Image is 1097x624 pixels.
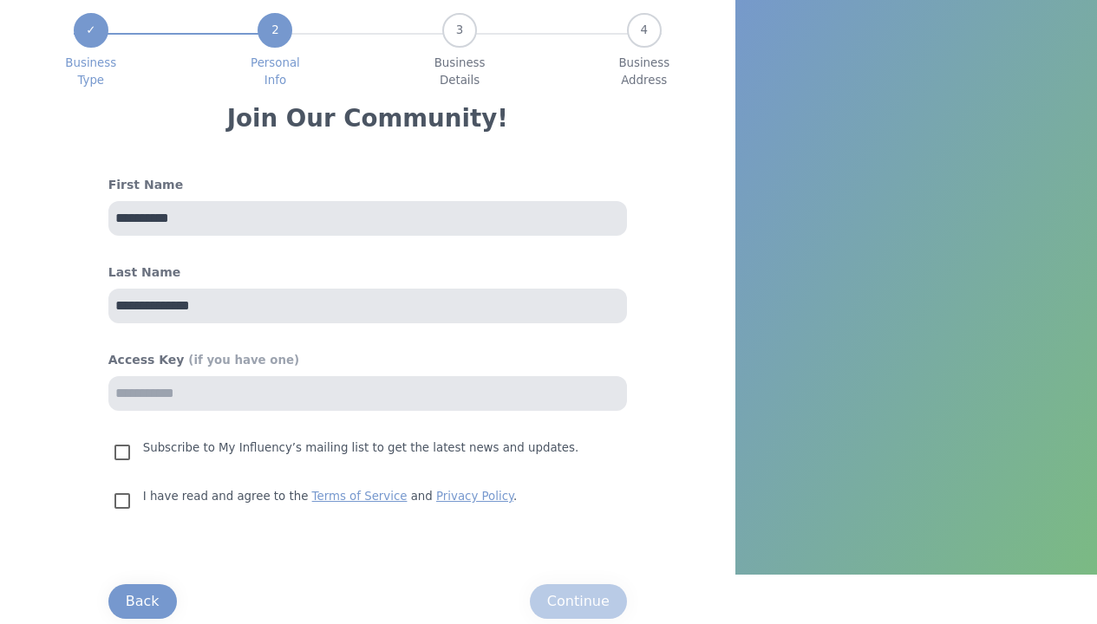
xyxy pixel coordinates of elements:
button: Back [108,584,177,619]
p: Subscribe to My Influency’s mailing list to get the latest news and updates. [143,439,578,458]
span: (if you have one) [188,354,299,367]
span: Business Details [434,55,486,89]
h3: Join Our Community! [227,103,508,134]
a: Terms of Service [312,490,408,503]
div: Continue [547,591,610,612]
div: 2 [258,13,292,48]
div: Back [126,591,160,612]
p: I have read and agree to the and . [143,487,517,506]
span: Business Type [65,55,116,89]
h4: First Name [108,176,627,194]
div: ✓ [74,13,108,48]
span: Personal Info [251,55,300,89]
div: 3 [442,13,477,48]
span: Business Address [618,55,669,89]
h4: Last Name [108,263,627,282]
button: Continue [530,584,627,619]
div: 4 [627,13,662,48]
a: Privacy Policy [436,490,513,503]
h4: Access Key [108,351,627,369]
